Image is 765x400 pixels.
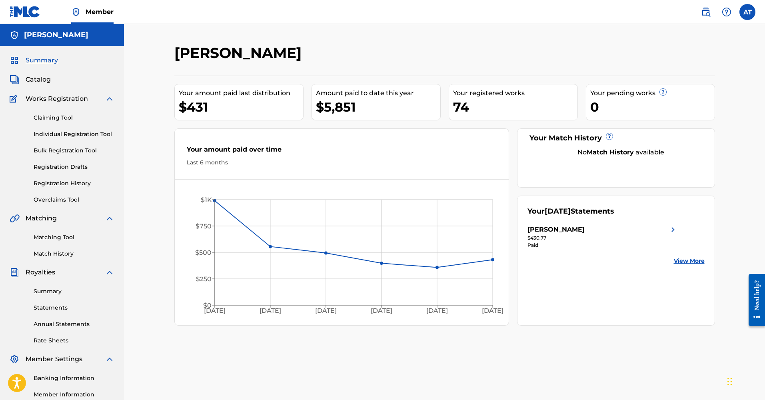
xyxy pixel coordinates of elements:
[260,307,281,315] tspan: [DATE]
[34,130,114,138] a: Individual Registration Tool
[86,7,114,16] span: Member
[527,242,678,249] div: Paid
[34,287,114,296] a: Summary
[316,88,440,98] div: Amount paid to date this year
[34,163,114,171] a: Registration Drafts
[701,7,711,17] img: search
[34,250,114,258] a: Match History
[195,249,211,256] tspan: $500
[179,98,303,116] div: $431
[743,267,765,333] iframe: Resource Center
[34,196,114,204] a: Overclaims Tool
[200,196,212,204] tspan: $1K
[34,179,114,188] a: Registration History
[719,4,735,20] div: Help
[725,362,765,400] iframe: Chat Widget
[10,56,58,65] a: SummarySummary
[315,307,337,315] tspan: [DATE]
[196,275,211,283] tspan: $250
[606,133,613,140] span: ?
[545,207,571,216] span: [DATE]
[105,268,114,277] img: expand
[10,30,19,40] img: Accounts
[26,56,58,65] span: Summary
[34,390,114,399] a: Member Information
[722,7,731,17] img: help
[590,88,715,98] div: Your pending works
[527,133,705,144] div: Your Match History
[34,233,114,242] a: Matching Tool
[739,4,755,20] div: User Menu
[527,206,614,217] div: Your Statements
[10,354,19,364] img: Member Settings
[10,56,19,65] img: Summary
[26,94,88,104] span: Works Registration
[316,98,440,116] div: $5,851
[34,146,114,155] a: Bulk Registration Tool
[105,354,114,364] img: expand
[26,214,57,223] span: Matching
[537,148,705,157] div: No available
[34,374,114,382] a: Banking Information
[10,94,20,104] img: Works Registration
[10,268,19,277] img: Royalties
[426,307,448,315] tspan: [DATE]
[660,89,666,95] span: ?
[174,44,306,62] h2: [PERSON_NAME]
[34,336,114,345] a: Rate Sheets
[71,7,81,17] img: Top Rightsholder
[34,114,114,122] a: Claiming Tool
[698,4,714,20] a: Public Search
[34,320,114,328] a: Annual Statements
[527,225,678,249] a: [PERSON_NAME]right chevron icon$430.77Paid
[179,88,303,98] div: Your amount paid last distribution
[371,307,392,315] tspan: [DATE]
[527,234,678,242] div: $430.77
[26,354,82,364] span: Member Settings
[668,225,678,234] img: right chevron icon
[203,302,211,309] tspan: $0
[453,98,577,116] div: 74
[587,148,634,156] strong: Match History
[674,257,705,265] a: View More
[10,6,40,18] img: MLC Logo
[727,370,732,394] div: Drag
[195,222,211,230] tspan: $750
[10,75,51,84] a: CatalogCatalog
[453,88,577,98] div: Your registered works
[105,214,114,223] img: expand
[527,225,585,234] div: [PERSON_NAME]
[10,75,19,84] img: Catalog
[482,307,503,315] tspan: [DATE]
[187,158,497,167] div: Last 6 months
[24,30,88,40] h5: TAKAYOSHI
[10,214,20,223] img: Matching
[26,268,55,277] span: Royalties
[590,98,715,116] div: 0
[105,94,114,104] img: expand
[34,304,114,312] a: Statements
[26,75,51,84] span: Catalog
[204,307,225,315] tspan: [DATE]
[187,145,497,158] div: Your amount paid over time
